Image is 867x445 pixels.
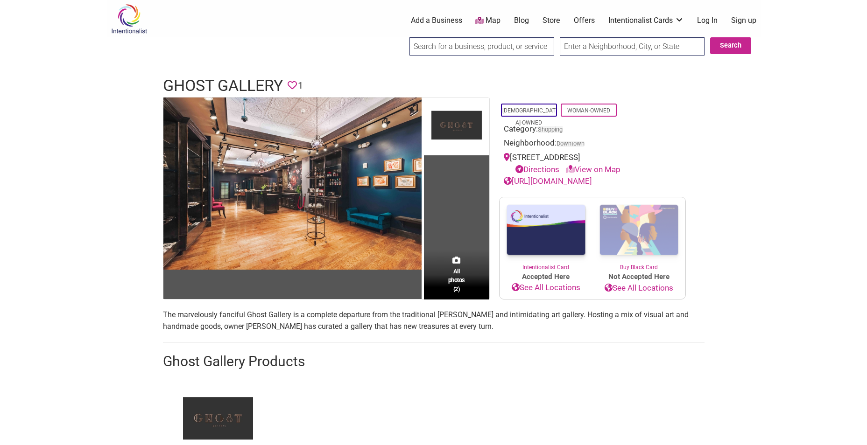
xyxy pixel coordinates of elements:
[538,126,563,133] a: Shopping
[592,282,685,294] a: See All Locations
[163,352,705,371] h2: Ghost Gallery Products
[608,15,684,26] a: Intentionalist Cards
[592,197,685,272] a: Buy Black Card
[107,4,151,34] img: Intentionalist
[502,107,556,126] a: [DEMOGRAPHIC_DATA]-Owned
[163,97,422,270] img: Ghost Gallery
[504,123,681,138] div: Category:
[163,309,705,333] p: The marvelously fanciful Ghost Gallery is a complete departure from the traditional [PERSON_NAME]...
[592,197,685,264] img: Buy Black Card
[514,15,529,26] a: Blog
[475,15,500,26] a: Map
[504,152,681,175] div: [STREET_ADDRESS]
[574,15,595,26] a: Offers
[504,176,592,186] a: [URL][DOMAIN_NAME]
[566,165,620,174] a: View on Map
[500,282,592,294] a: See All Locations
[500,271,592,282] span: Accepted Here
[500,197,592,271] a: Intentionalist Card
[592,271,685,282] span: Not Accepted Here
[697,15,718,26] a: Log In
[298,78,303,93] span: 1
[567,107,610,114] a: Woman-Owned
[504,137,681,152] div: Neighborhood:
[557,141,585,147] span: Downtown
[448,267,465,293] span: All photos (2)
[515,165,559,174] a: Directions
[411,15,462,26] a: Add a Business
[163,75,283,97] h1: Ghost Gallery
[560,37,705,56] input: Enter a Neighborhood, City, or State
[409,37,554,56] input: Search for a business, product, or service
[710,37,751,54] button: Search
[543,15,560,26] a: Store
[731,15,756,26] a: Sign up
[500,197,592,263] img: Intentionalist Card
